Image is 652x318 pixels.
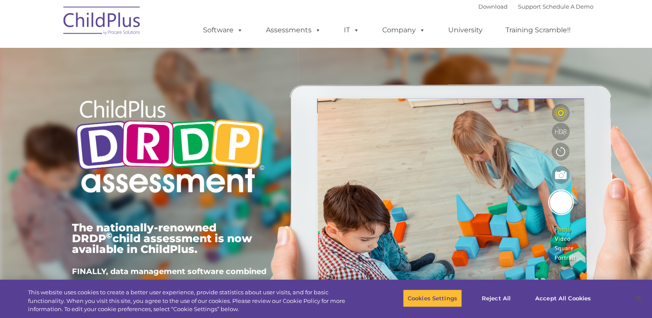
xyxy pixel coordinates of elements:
[478,3,593,10] font: |
[28,288,359,314] div: This website uses cookies to create a better user experience, provide statistics about user visit...
[335,22,368,39] a: IT
[72,221,252,256] span: The nationally-renowned DRDP child assessment is now available in ChildPlus.
[106,231,112,240] sup: ©
[518,3,541,10] a: Support
[374,22,434,39] a: Company
[440,22,491,39] a: University
[72,88,268,207] img: Copyright - DRDP Logo Light
[59,0,145,44] img: ChildPlus by Procare Solutions
[530,289,596,307] button: Accept All Cookies
[543,3,593,10] a: Schedule A Demo
[469,289,523,307] button: Reject All
[629,289,648,308] button: Close
[72,267,266,300] span: FINALLY, data management software combined with child development assessments in ONE POWERFUL sys...
[194,22,252,39] a: Software
[478,3,508,10] a: Download
[403,289,462,307] button: Cookies Settings
[257,22,330,39] a: Assessments
[497,22,579,39] a: Training Scramble!!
